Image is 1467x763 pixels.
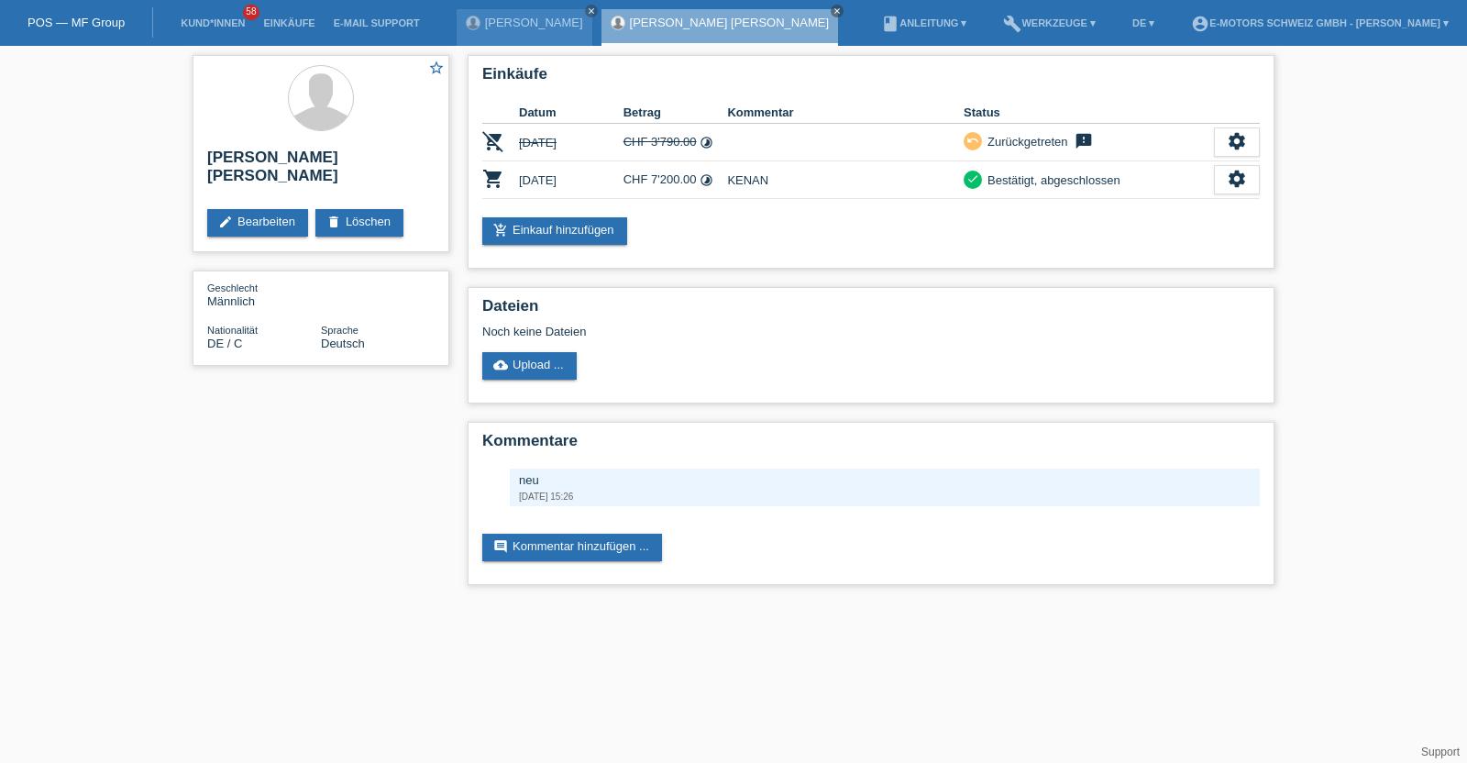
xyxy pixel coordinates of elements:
a: add_shopping_cartEinkauf hinzufügen [482,217,627,245]
a: Kund*innen [171,17,254,28]
i: delete [326,215,341,229]
a: close [831,5,844,17]
td: CHF 3'790.00 [623,124,728,161]
i: Fixe Raten (24 Raten) [700,136,713,149]
a: star_border [428,60,445,79]
div: Noch keine Dateien [482,325,1042,338]
td: [DATE] [519,124,623,161]
span: 58 [243,5,259,20]
i: settings [1227,169,1247,189]
th: Kommentar [727,102,964,124]
i: comment [493,539,508,554]
h2: Dateien [482,297,1260,325]
td: CHF 7'200.00 [623,161,728,199]
div: neu [519,473,1251,487]
a: account_circleE-Motors Schweiz GmbH - [PERSON_NAME] ▾ [1182,17,1458,28]
i: cloud_upload [493,358,508,372]
i: Fixe Raten (48 Raten) [700,173,713,187]
i: check [966,172,979,185]
th: Datum [519,102,623,124]
a: close [585,5,598,17]
span: Geschlecht [207,282,258,293]
a: Einkäufe [254,17,324,28]
i: close [587,6,596,16]
span: Sprache [321,325,358,336]
i: account_circle [1191,15,1209,33]
div: Zurückgetreten [982,132,1067,151]
a: [PERSON_NAME] [PERSON_NAME] [630,16,829,29]
h2: Kommentare [482,432,1260,459]
td: KENAN [727,161,964,199]
i: close [833,6,842,16]
i: POSP00028026 [482,130,504,152]
td: [DATE] [519,161,623,199]
i: undo [966,134,979,147]
i: star_border [428,60,445,76]
a: cloud_uploadUpload ... [482,352,577,380]
th: Betrag [623,102,728,124]
div: [DATE] 15:26 [519,492,1251,502]
div: Männlich [207,281,321,308]
h2: [PERSON_NAME] [PERSON_NAME] [207,149,435,194]
i: build [1003,15,1021,33]
h2: Einkäufe [482,65,1260,93]
a: deleteLöschen [315,209,403,237]
i: edit [218,215,233,229]
a: [PERSON_NAME] [485,16,583,29]
a: Support [1421,746,1460,758]
i: settings [1227,131,1247,151]
a: editBearbeiten [207,209,308,237]
span: Nationalität [207,325,258,336]
i: book [881,15,899,33]
span: Deutschland / C / 02.05.2018 [207,337,242,350]
a: E-Mail Support [325,17,429,28]
a: POS — MF Group [28,16,125,29]
a: commentKommentar hinzufügen ... [482,534,662,561]
span: Deutsch [321,337,365,350]
i: add_shopping_cart [493,223,508,238]
i: POSP00028031 [482,168,504,190]
a: buildWerkzeuge ▾ [994,17,1105,28]
a: bookAnleitung ▾ [872,17,976,28]
a: DE ▾ [1123,17,1164,28]
i: feedback [1073,132,1095,150]
div: Bestätigt, abgeschlossen [982,171,1120,190]
th: Status [964,102,1214,124]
